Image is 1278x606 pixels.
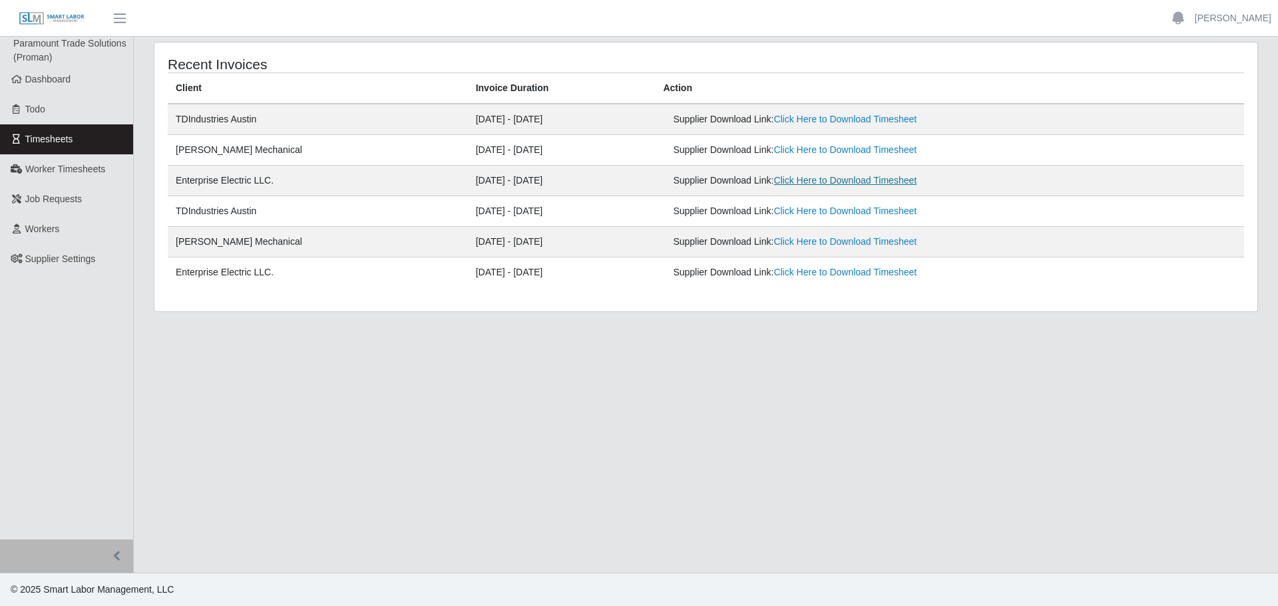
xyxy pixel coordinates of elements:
td: Enterprise Electric LLC. [168,166,468,196]
a: Click Here to Download Timesheet [773,114,917,124]
div: Supplier Download Link: [673,235,1035,249]
a: Click Here to Download Timesheet [773,206,917,216]
span: Paramount Trade Solutions (Proman) [13,38,126,63]
span: Timesheets [25,134,73,144]
span: Dashboard [25,74,71,84]
span: Supplier Settings [25,253,96,264]
div: Supplier Download Link: [673,143,1035,157]
td: [DATE] - [DATE] [468,257,656,288]
td: [DATE] - [DATE] [468,196,656,227]
span: Todo [25,104,45,114]
div: Supplier Download Link: [673,174,1035,188]
span: Workers [25,224,60,234]
div: Supplier Download Link: [673,204,1035,218]
div: Supplier Download Link: [673,265,1035,279]
td: [PERSON_NAME] Mechanical [168,227,468,257]
td: [DATE] - [DATE] [468,135,656,166]
div: Supplier Download Link: [673,112,1035,126]
th: Action [655,73,1244,104]
td: [DATE] - [DATE] [468,166,656,196]
td: TDIndustries Austin [168,196,468,227]
a: [PERSON_NAME] [1195,11,1271,25]
h4: Recent Invoices [168,56,604,73]
a: Click Here to Download Timesheet [773,144,917,155]
th: Client [168,73,468,104]
a: Click Here to Download Timesheet [773,267,917,277]
th: Invoice Duration [468,73,656,104]
a: Click Here to Download Timesheet [773,236,917,247]
td: [DATE] - [DATE] [468,227,656,257]
td: [DATE] - [DATE] [468,104,656,135]
span: Job Requests [25,194,83,204]
td: Enterprise Electric LLC. [168,257,468,288]
td: TDIndustries Austin [168,104,468,135]
span: © 2025 Smart Labor Management, LLC [11,584,174,595]
img: SLM Logo [19,11,85,26]
a: Click Here to Download Timesheet [773,175,917,186]
td: [PERSON_NAME] Mechanical [168,135,468,166]
span: Worker Timesheets [25,164,105,174]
